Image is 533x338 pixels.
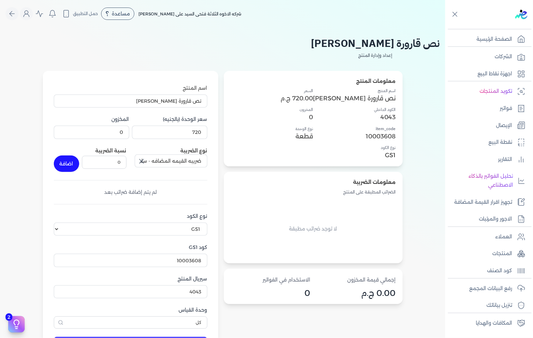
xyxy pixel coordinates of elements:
input: ادخل كود المنتج لديك [54,285,207,298]
p: 720.00 ج.م [231,94,313,103]
p: فواتير [500,104,512,113]
h4: الكود الداخلي [313,107,396,113]
p: المنتجات [493,249,512,258]
h2: نص قارورة [PERSON_NAME] [311,36,440,51]
div: لم يتم إضافة ضرائب بعد [54,189,207,196]
input: كود GS1 [54,254,207,267]
p: تنزيل بياناتك [487,301,512,310]
p: GS1 [313,151,396,160]
input: اكتب اسم المنتج هنا [54,95,207,108]
p: العملاء [496,233,512,241]
span: حمل التطبيق [73,11,98,17]
p: كود الصنف [487,266,512,275]
label: المخزون [54,116,129,123]
p: 0 [231,113,313,122]
a: العملاء [445,230,529,244]
button: اضافة [54,155,79,172]
p: الاستخدام في الفواتير [231,276,311,285]
input: نوع الوحدة [54,316,207,329]
p: المكافات والهدايا [476,319,512,328]
a: رفع البيانات المجمع [445,281,529,296]
h4: item_code [313,126,396,132]
input: 00000 [132,126,207,139]
p: 0.00 ج.م [316,289,396,298]
a: تحليل الفواتير بالذكاء الاصطناعي [445,169,529,192]
label: سيريال المنتج [54,275,207,283]
p: الاجور والمرتبات [479,215,512,224]
p: قطعة [231,132,313,141]
p: 10003608 [313,132,396,141]
p: الصفحة الرئيسية [476,35,512,44]
p: التقارير [498,155,512,164]
input: 00000 [54,126,129,139]
a: اجهزة نقاط البيع [445,67,529,81]
label: نسبة الضريبة [96,148,126,154]
button: حمل التطبيق [60,8,100,20]
img: logo [515,10,528,19]
p: تكويد المنتجات [480,87,512,96]
a: التقارير [445,152,529,167]
span: شركه الاخوه الثلاثة فتحى السيد على [PERSON_NAME] [138,11,241,16]
a: كود الصنف [445,264,529,278]
a: الصفحة الرئيسية [445,32,529,47]
p: تحليل الفواتير بالذكاء الاصطناعي [449,172,513,189]
span: مساعدة [112,11,130,16]
p: لا توجد ضرائب مطبقة [289,225,337,234]
a: تجهيز اقرار القيمة المضافة [445,195,529,210]
label: سعر الوحدة (بالجنيه) [132,116,207,123]
button: اختر نوع الضريبة [135,154,207,170]
a: تكويد المنتجات [445,84,529,99]
a: المكافات والهدايا [445,316,529,330]
p: نقطة البيع [489,138,512,147]
p: 4043 [313,113,396,122]
p: الإيصال [496,121,512,130]
p: نص قارورة [PERSON_NAME] [313,94,396,103]
a: الاجور والمرتبات [445,212,529,226]
p: تجهيز اقرار القيمة المضافة [454,198,512,207]
a: تنزيل بياناتك [445,298,529,313]
p: 0 [231,289,311,298]
label: كود GS1 [54,244,207,251]
p: إعداد وإدارة المنتج [311,51,440,60]
div: مساعدة [101,8,134,20]
a: نقطة البيع [445,135,529,150]
a: فواتير [445,101,529,116]
p: إجمالي قيمة المخزون [316,276,396,285]
p: الشركات [495,52,512,61]
a: الإيصال [445,118,529,133]
span: معلومات الضريبة [353,179,396,185]
h4: نوع الوحدة [231,126,313,132]
p: الضرائب المطبقة على المنتج [231,188,396,197]
h4: اسم المنتج [313,88,396,94]
p: اجهزة نقاط البيع [477,70,512,78]
button: 2 [8,316,25,333]
a: الشركات [445,50,529,64]
h4: السعر [231,88,313,94]
label: نوع الكود [54,213,207,220]
input: اختر نوع الضريبة [135,154,207,167]
a: المنتجات [445,247,529,261]
p: رفع البيانات المجمع [469,284,512,293]
h4: المخزون [231,107,313,113]
span: 2 [5,313,12,321]
label: وحدة القياس [54,306,207,314]
span: معلومات المنتج [356,78,396,84]
input: نسبة الضريبة [82,156,126,169]
h4: نوع الكود [313,145,396,151]
label: اسم المنتج [54,85,207,92]
label: نوع الضريبة [181,148,207,154]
